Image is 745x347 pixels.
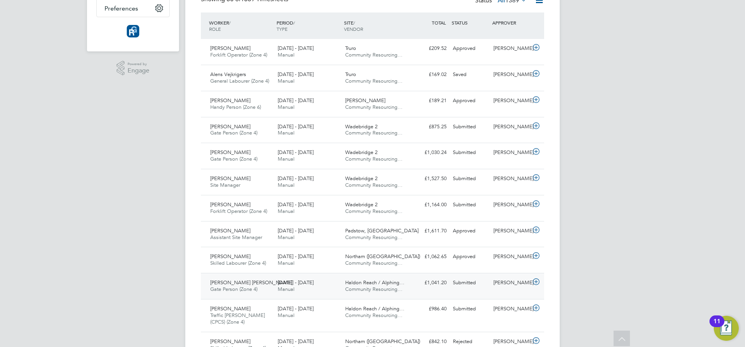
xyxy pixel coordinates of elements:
[278,78,294,84] span: Manual
[278,97,314,104] span: [DATE] - [DATE]
[490,250,531,263] div: [PERSON_NAME]
[278,175,314,182] span: [DATE] - [DATE]
[409,68,450,81] div: £169.02
[409,225,450,237] div: £1,611.70
[345,175,378,182] span: Wadebridge 2
[345,78,403,84] span: Community Resourcing…
[345,279,404,286] span: Haldon Reach / Alphing…
[210,182,240,188] span: Site Manager
[450,120,490,133] div: Submitted
[450,68,490,81] div: Saved
[278,260,294,266] span: Manual
[278,227,314,234] span: [DATE] - [DATE]
[490,172,531,185] div: [PERSON_NAME]
[207,16,275,36] div: WORKER
[210,175,250,182] span: [PERSON_NAME]
[210,338,250,345] span: [PERSON_NAME]
[127,25,139,37] img: resourcinggroup-logo-retina.png
[345,253,420,260] span: Northam ([GEOGRAPHIC_DATA])
[490,198,531,211] div: [PERSON_NAME]
[345,51,403,58] span: Community Resourcing…
[105,5,138,12] span: Preferences
[432,19,446,26] span: TOTAL
[210,208,267,214] span: Forklift Operator (Zone 4)
[128,61,149,67] span: Powered by
[490,303,531,315] div: [PERSON_NAME]
[278,234,294,241] span: Manual
[278,208,294,214] span: Manual
[345,312,403,319] span: Community Resourcing…
[210,71,246,78] span: Alens Vejkrigers
[490,120,531,133] div: [PERSON_NAME]
[345,182,403,188] span: Community Resourcing…
[210,286,257,292] span: Gate Person (Zone 4)
[293,19,295,26] span: /
[210,234,262,241] span: Assistant Site Manager
[714,316,739,341] button: Open Resource Center, 11 new notifications
[210,156,257,162] span: Gate Person (Zone 4)
[345,201,378,208] span: Wadebridge 2
[345,156,403,162] span: Community Resourcing…
[278,45,314,51] span: [DATE] - [DATE]
[278,123,314,130] span: [DATE] - [DATE]
[409,276,450,289] div: £1,041.20
[345,97,385,104] span: [PERSON_NAME]
[275,16,342,36] div: PERIOD
[210,129,257,136] span: Gate Person (Zone 4)
[278,149,314,156] span: [DATE] - [DATE]
[345,129,403,136] span: Community Resourcing…
[345,305,404,312] span: Haldon Reach / Alphing…
[210,201,250,208] span: [PERSON_NAME]
[345,104,403,110] span: Community Resourcing…
[409,303,450,315] div: £986.40
[342,16,410,36] div: SITE
[345,149,378,156] span: Wadebridge 2
[210,227,250,234] span: [PERSON_NAME]
[210,253,250,260] span: [PERSON_NAME]
[450,146,490,159] div: Submitted
[345,260,403,266] span: Community Resourcing…
[490,94,531,107] div: [PERSON_NAME]
[117,61,150,76] a: Powered byEngage
[345,45,356,51] span: Truro
[490,276,531,289] div: [PERSON_NAME]
[409,146,450,159] div: £1,030.24
[345,123,378,130] span: Wadebridge 2
[450,42,490,55] div: Approved
[490,68,531,81] div: [PERSON_NAME]
[278,71,314,78] span: [DATE] - [DATE]
[210,123,250,130] span: [PERSON_NAME]
[210,312,265,325] span: Traffic [PERSON_NAME] (CPCS) (Zone 4)
[210,279,292,286] span: [PERSON_NAME] [PERSON_NAME]
[345,71,356,78] span: Truro
[210,45,250,51] span: [PERSON_NAME]
[450,16,490,30] div: STATUS
[409,120,450,133] div: £875.25
[345,227,419,234] span: Padstow, [GEOGRAPHIC_DATA]
[210,305,250,312] span: [PERSON_NAME]
[345,208,403,214] span: Community Resourcing…
[409,94,450,107] div: £189.21
[490,42,531,55] div: [PERSON_NAME]
[345,234,403,241] span: Community Resourcing…
[229,19,231,26] span: /
[278,104,294,110] span: Manual
[278,305,314,312] span: [DATE] - [DATE]
[345,286,403,292] span: Community Resourcing…
[210,78,269,84] span: General Labourer (Zone 4)
[278,182,294,188] span: Manual
[409,250,450,263] div: £1,062.65
[210,51,267,58] span: Forklift Operator (Zone 4)
[713,321,720,331] div: 11
[490,16,531,30] div: APPROVER
[278,129,294,136] span: Manual
[344,26,363,32] span: VENDOR
[409,42,450,55] div: £209.52
[450,172,490,185] div: Submitted
[278,253,314,260] span: [DATE] - [DATE]
[450,198,490,211] div: Submitted
[490,146,531,159] div: [PERSON_NAME]
[278,312,294,319] span: Manual
[277,26,287,32] span: TYPE
[209,26,221,32] span: ROLE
